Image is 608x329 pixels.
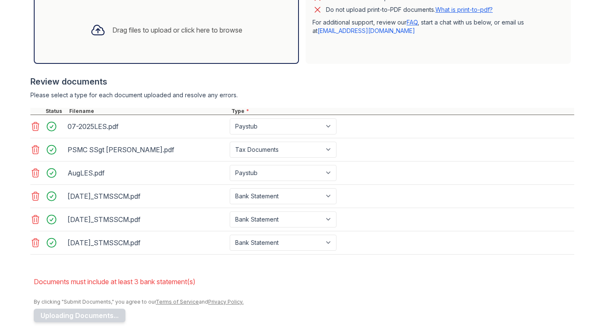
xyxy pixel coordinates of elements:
[208,299,244,305] a: Privacy Policy.
[326,5,493,14] p: Do not upload print-to-PDF documents.
[34,309,125,322] button: Uploading Documents...
[34,299,574,305] div: By clicking "Submit Documents," you agree to our and
[68,166,226,180] div: AugLES.pdf
[112,25,242,35] div: Drag files to upload or click here to browse
[156,299,199,305] a: Terms of Service
[68,120,226,133] div: 07-2025LES.pdf
[435,6,493,13] a: What is print-to-pdf?
[30,76,574,88] div: Review documents
[30,91,574,99] div: Please select a type for each document uploaded and resolve any errors.
[318,27,415,34] a: [EMAIL_ADDRESS][DOMAIN_NAME]
[230,108,574,115] div: Type
[68,143,226,156] div: PSMC SSgt [PERSON_NAME].pdf
[312,18,564,35] p: For additional support, review our , start a chat with us below, or email us at
[68,108,230,115] div: Filename
[68,236,226,249] div: [DATE]_STMSSCM.pdf
[68,213,226,226] div: [DATE]_STMSSCM.pdf
[44,108,68,115] div: Status
[34,273,574,290] li: Documents must include at least 3 bank statement(s)
[407,19,418,26] a: FAQ
[68,189,226,203] div: [DATE]_STMSSCM.pdf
